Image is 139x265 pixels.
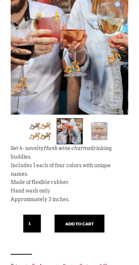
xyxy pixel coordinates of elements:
[11,178,128,187] p: Made of flexible rubber.
[23,215,41,232] input: Qty
[11,144,128,161] p: Set 4- novelty drinking buddies.
[43,145,91,151] em: Hunk wine charms
[55,215,104,232] button: Add to cart
[11,195,128,204] p: Approximately 3 inches.
[11,187,128,195] p: Hand wash only.
[11,161,128,179] p: Includes 1 each of four colors with unique names.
